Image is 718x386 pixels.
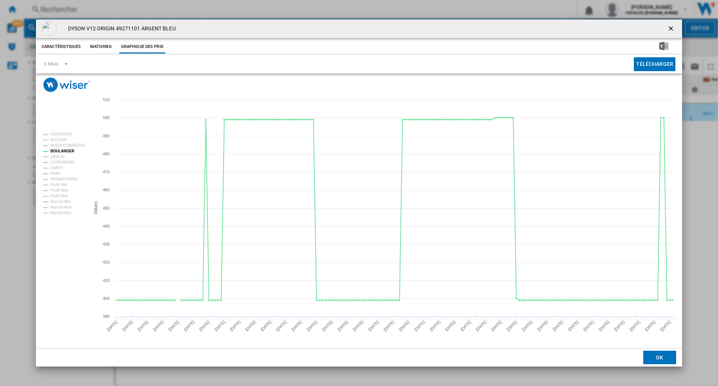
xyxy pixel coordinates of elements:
[103,115,110,120] tspan: 500
[103,224,110,228] tspan: 440
[229,320,241,332] tspan: [DATE]
[50,132,73,136] tspan: CDISCOUNT
[44,61,58,67] div: 6 Mois
[634,57,675,71] button: Télécharger
[122,320,134,332] tspan: [DATE]
[183,320,195,332] tspan: [DATE]
[103,296,110,301] tspan: 400
[103,170,110,174] tspan: 470
[460,320,472,332] tspan: [DATE]
[521,320,533,332] tspan: [DATE]
[321,320,334,332] tspan: [DATE]
[414,320,426,332] tspan: [DATE]
[43,77,90,92] img: logo_wiser_300x94.png
[50,177,78,181] tspan: PROMOCONSO
[103,242,110,246] tspan: 430
[306,320,318,332] tspan: [DATE]
[103,206,110,210] tspan: 450
[629,320,641,332] tspan: [DATE]
[50,149,74,153] tspan: BOULANGER
[50,166,63,170] tspan: DARTY
[50,205,72,209] tspan: Marché Moy
[383,320,395,332] tspan: [DATE]
[119,40,165,54] button: Graphique des prix
[444,320,457,332] tspan: [DATE]
[137,320,149,332] tspan: [DATE]
[93,201,98,215] tspan: Values
[260,320,272,332] tspan: [DATE]
[198,320,211,332] tspan: [DATE]
[103,260,110,264] tspan: 420
[50,194,68,198] tspan: Profil Max
[103,314,110,319] tspan: 390
[42,21,57,36] img: empty.gif
[85,40,117,54] button: Matching
[50,200,71,204] tspan: Marché Min
[367,320,380,332] tspan: [DATE]
[214,320,226,332] tspan: [DATE]
[552,320,564,332] tspan: [DATE]
[168,320,180,332] tspan: [DATE]
[50,171,61,176] tspan: FNAC
[50,188,68,192] tspan: Profil Moy
[337,320,349,332] tspan: [DATE]
[40,40,83,54] button: Caractéristiques
[506,320,518,332] tspan: [DATE]
[664,21,679,36] button: getI18NText('BUTTONS.CLOSE_DIALOG')
[475,320,487,332] tspan: [DATE]
[398,320,410,332] tspan: [DATE]
[244,320,257,332] tspan: [DATE]
[490,320,503,332] tspan: [DATE]
[103,97,110,102] tspan: 510
[659,42,668,51] img: excel-24x24.png
[64,25,176,33] h4: DYSON V12 ORIGIN 49271101 ARGENT BLEU
[50,183,67,187] tspan: Profil Min
[103,134,110,138] tspan: 490
[667,25,676,34] ng-md-icon: getI18NText('BUTTONS.CLOSE_DIALOG')
[659,320,672,332] tspan: [DATE]
[647,40,680,54] button: Télécharger au format Excel
[103,152,110,156] tspan: 480
[106,320,119,332] tspan: [DATE]
[644,320,656,332] tspan: [DATE]
[643,351,676,364] button: OK
[275,320,288,332] tspan: [DATE]
[429,320,441,332] tspan: [DATE]
[103,278,110,283] tspan: 410
[583,320,595,332] tspan: [DATE]
[352,320,364,332] tspan: [DATE]
[50,211,72,215] tspan: Marché Max
[152,320,165,332] tspan: [DATE]
[50,160,75,164] tspan: CONFORAMA
[50,155,64,159] tspan: UBALDI
[598,320,610,332] tspan: [DATE]
[291,320,303,332] tspan: [DATE]
[50,138,67,142] tspan: AUCHAN
[613,320,626,332] tspan: [DATE]
[536,320,549,332] tspan: [DATE]
[50,143,86,148] tspan: RUEDUCOMMERCE
[567,320,580,332] tspan: [DATE]
[103,188,110,192] tspan: 460
[36,19,682,367] md-dialog: Product popup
